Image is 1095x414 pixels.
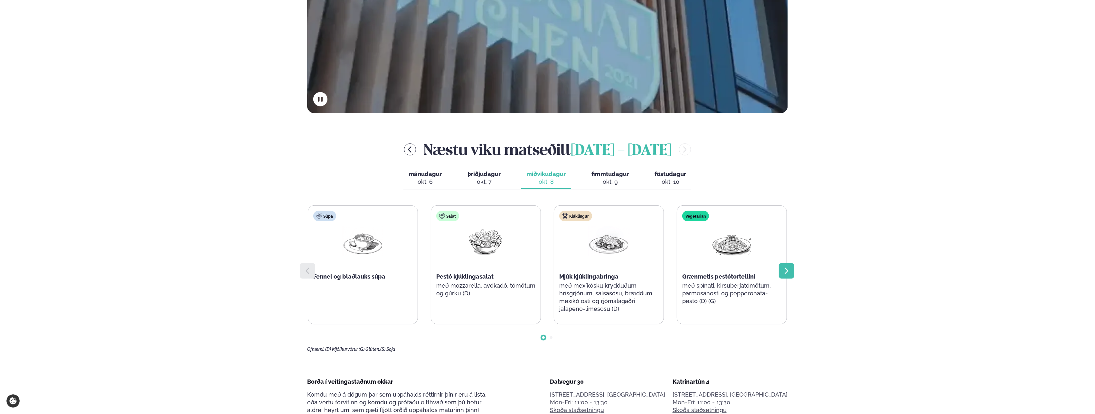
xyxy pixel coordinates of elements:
[559,211,592,221] div: Kjúklingur
[342,226,383,256] img: Soup.png
[682,273,755,280] span: Grænmetis pestótortellíní
[380,347,395,352] span: (S) Soja
[424,139,671,160] h2: Næstu viku matseðill
[542,336,545,339] span: Go to slide 1
[711,226,752,256] img: Spagetti.png
[673,406,727,414] a: Skoða staðsetningu
[559,273,618,280] span: Mjúk kjúklingabringa
[439,213,445,219] img: salad.svg
[6,394,20,408] a: Cookie settings
[682,282,781,305] p: með spínati, kirsuberjatómötum, parmesanosti og pepperonata-pestó (D) (G)
[307,378,393,385] span: Borða í veitingastaðnum okkar
[550,399,665,406] div: Mon-Fri: 11:00 - 13:30
[436,273,494,280] span: Pestó kjúklingasalat
[655,178,686,186] div: okt. 10
[359,347,380,352] span: (G) Glúten,
[307,347,324,352] span: Ofnæmi:
[521,168,571,189] button: miðvikudagur okt. 8
[673,391,788,399] p: [STREET_ADDRESS], [GEOGRAPHIC_DATA]
[526,178,566,186] div: okt. 8
[404,143,416,155] button: menu-btn-left
[313,273,385,280] span: Fennel og blaðlauks súpa
[307,391,486,413] span: Komdu með á dögum þar sem uppáhalds réttirnir þínir eru á lista, eða vertu forvitinn og komdu og ...
[571,144,671,158] span: [DATE] - [DATE]
[591,178,629,186] div: okt. 9
[467,171,501,177] span: þriðjudagur
[591,171,629,177] span: fimmtudagur
[550,391,665,399] p: [STREET_ADDRESS], [GEOGRAPHIC_DATA]
[682,211,709,221] div: Vegetarian
[550,378,665,386] div: Dalvegur 30
[316,213,322,219] img: soup.svg
[559,282,658,313] p: með mexíkósku krydduðum hrísgrjónum, salsasósu, bræddum mexíkó osti og rjómalagaðri jalapeño-lime...
[409,178,442,186] div: okt. 6
[655,171,686,177] span: föstudagur
[467,178,501,186] div: okt. 7
[649,168,691,189] button: föstudagur okt. 10
[403,168,447,189] button: mánudagur okt. 6
[462,168,506,189] button: þriðjudagur okt. 7
[588,226,629,256] img: Chicken-breast.png
[562,213,568,219] img: chicken.svg
[673,378,788,386] div: Katrínartún 4
[313,211,336,221] div: Súpa
[325,347,359,352] span: (D) Mjólkurvörur,
[526,171,566,177] span: miðvikudagur
[586,168,634,189] button: fimmtudagur okt. 9
[679,143,691,155] button: menu-btn-right
[409,171,442,177] span: mánudagur
[436,211,459,221] div: Salat
[673,399,788,406] div: Mon-Fri: 11:00 - 13:30
[436,282,535,297] p: með mozzarella, avókadó, tómötum og gúrku (D)
[550,406,604,414] a: Skoða staðsetningu
[465,226,506,256] img: Salad.png
[550,336,552,339] span: Go to slide 2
